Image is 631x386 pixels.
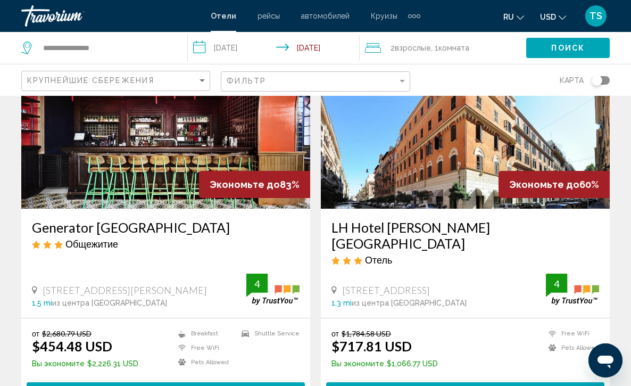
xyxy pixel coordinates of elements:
[342,329,391,338] del: $1,784.58 USD
[395,44,431,52] span: Взрослые
[258,12,280,20] a: рейсы
[210,179,280,190] span: Экономьте до
[32,359,138,368] p: $2,226.31 USD
[543,329,599,338] li: Free WiFi
[560,73,584,88] span: карта
[43,284,207,296] span: [STREET_ADDRESS][PERSON_NAME]
[331,359,384,368] span: Вы экономите
[32,329,39,338] span: от
[32,219,300,235] a: Generator [GEOGRAPHIC_DATA]
[227,77,266,85] span: Фильтр
[331,338,412,354] ins: $717.81 USD
[342,284,430,296] span: [STREET_ADDRESS]
[551,44,585,53] span: Поиск
[352,299,467,307] span: из центра [GEOGRAPHIC_DATA]
[27,76,154,85] span: Крупнейшие сбережения
[590,11,602,21] span: TS
[32,338,112,354] ins: $454.48 USD
[391,40,431,55] span: 2
[540,9,566,24] button: Change currency
[42,329,92,338] del: $2,680.79 USD
[173,329,236,338] li: Breakfast
[27,77,207,86] mat-select: Sort by
[584,76,610,85] button: Toggle map
[21,38,310,209] img: Hotel image
[331,254,599,266] div: 3 star Hotel
[173,343,236,352] li: Free WiFi
[408,7,420,24] button: Extra navigation items
[221,71,410,93] button: Filter
[331,329,339,338] span: от
[365,254,392,266] span: Отель
[438,44,469,52] span: Комната
[21,5,200,27] a: Travorium
[331,219,599,251] a: LH Hotel [PERSON_NAME] [GEOGRAPHIC_DATA]
[360,32,526,64] button: Travelers: 2 adults, 0 children
[431,40,469,55] span: , 1
[236,329,300,338] li: Shuttle Service
[199,171,310,198] div: 83%
[499,171,610,198] div: 60%
[301,12,350,20] a: автомобилей
[32,299,52,307] span: 1.5 mi
[582,5,610,27] button: User Menu
[321,38,610,209] img: Hotel image
[371,12,397,20] a: Круизы
[32,359,85,368] span: Вы экономите
[540,13,556,21] span: USD
[331,359,438,368] p: $1,066.77 USD
[503,9,524,24] button: Change language
[52,299,167,307] span: из центра [GEOGRAPHIC_DATA]
[188,32,360,64] button: Check-in date: Oct 13, 2025 Check-out date: Oct 17, 2025
[526,38,610,58] button: Поиск
[211,12,236,20] a: Отели
[509,179,579,190] span: Экономьте до
[588,343,622,377] iframe: Button to launch messaging window
[331,299,352,307] span: 1.3 mi
[543,343,599,352] li: Pets Allowed
[546,274,599,305] img: trustyou-badge.svg
[546,277,567,290] div: 4
[246,277,268,290] div: 4
[246,274,300,305] img: trustyou-badge.svg
[173,358,236,367] li: Pets Allowed
[503,13,514,21] span: ru
[32,238,300,250] div: 3 star Hostel
[65,238,118,250] span: Общежитие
